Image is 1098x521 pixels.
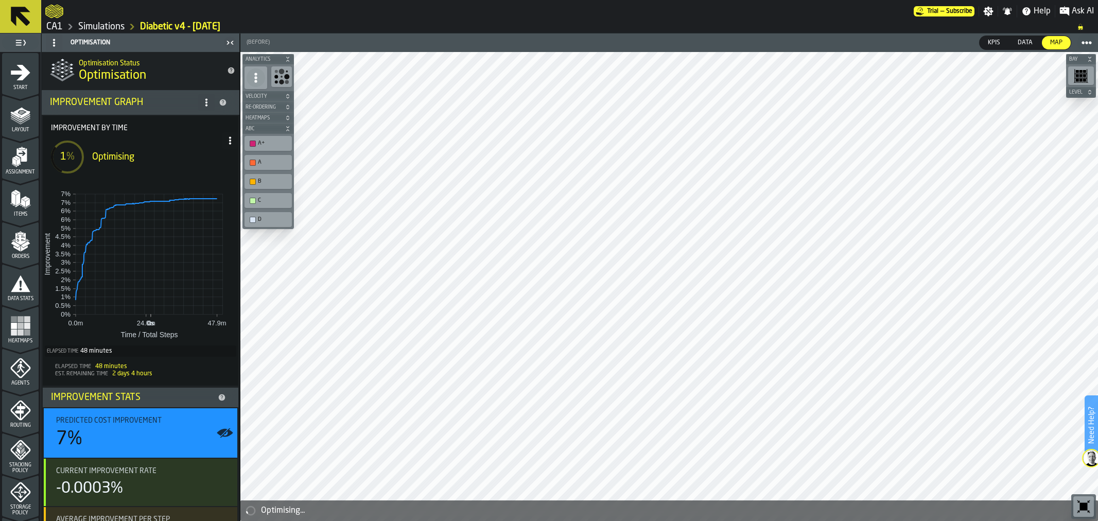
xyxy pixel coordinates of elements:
text: 3.5% [55,251,71,258]
span: Orders [2,254,39,259]
div: Improvement Stats [51,392,214,403]
span: 2 days 4 hours [112,371,152,377]
div: Menu Subscription [914,6,974,16]
span: Layout [2,127,39,133]
label: button-toggle-Ask AI [1055,5,1098,18]
text: 24.0m [137,320,155,327]
div: A+ [258,140,289,147]
div: button-toolbar-undefined [242,153,294,172]
div: Improvement Graph [50,97,198,108]
span: Stacking Policy [2,462,39,474]
text: 2% [61,276,71,284]
label: button-toggle-Help [1017,5,1055,18]
div: thumb [1009,36,1041,49]
span: Start [2,85,39,91]
span: Items [2,212,39,217]
label: button-switch-multi-Map [1041,36,1071,50]
li: menu Storage Policy [2,475,39,516]
text: 6% [61,207,71,215]
div: button-toolbar-undefined [1066,64,1096,87]
span: ABC [243,126,283,132]
label: button-switch-multi-KPIs [979,36,1009,50]
span: Agents [2,380,39,386]
span: Heatmaps [243,115,283,121]
a: link-to-/wh/i/76e2a128-1b54-4d66-80d4-05ae4c277723/simulations/4f46fa79-321f-4135-93df-1274a9d3c70b [140,21,220,32]
li: menu Start [2,53,39,94]
a: link-to-/wh/i/76e2a128-1b54-4d66-80d4-05ae4c277723/pricing/ [914,6,974,16]
div: 48 minutes [80,348,112,355]
div: C [247,195,290,206]
text: 0% [61,311,71,319]
button: button- [242,113,294,123]
div: B [247,176,290,187]
span: Elapsed Time [55,364,91,370]
div: title-Optimisation [42,52,239,89]
div: Title [56,467,229,475]
label: Elapsed Time [47,349,78,354]
text: 4% [61,242,71,250]
div: button-toolbar-undefined [242,172,294,191]
label: button-toggle-Close me [223,37,237,49]
text: 1.5% [55,285,71,293]
span: — [940,8,944,15]
span: Heatmaps [2,338,39,344]
h2: Sub Title [79,57,219,67]
li: menu Orders [2,222,39,263]
label: Title [43,116,238,132]
div: Optimising... [261,505,1094,517]
text: 7% [61,190,71,198]
text: 2.5% [55,268,71,275]
a: logo-header [45,2,63,21]
div: Optimising [92,151,214,163]
text: 0.0m [68,320,83,327]
a: link-to-/wh/i/76e2a128-1b54-4d66-80d4-05ae4c277723 [46,21,63,32]
span: Ask AI [1072,5,1094,18]
text: 6% [61,216,71,224]
div: button-toolbar-undefined [1071,494,1096,519]
span: Est. Remaining Time [55,371,108,377]
li: menu Agents [2,349,39,390]
nav: Breadcrumb [45,21,1094,33]
div: A+ [247,138,290,149]
span: 1 [60,152,66,162]
li: menu Heatmaps [2,306,39,348]
div: D [247,214,290,225]
span: Bay [1067,57,1085,62]
span: % [66,152,75,162]
label: button-switch-multi-Data [1009,36,1041,50]
text: Improvement [43,233,51,275]
div: A [247,157,290,168]
div: button-toolbar-undefined [269,64,294,91]
span: Routing [2,423,39,428]
div: C [258,197,289,204]
text: 0.5% [55,302,71,310]
div: B [258,178,289,185]
label: Need Help? [1086,396,1097,454]
span: Storage Policy [2,505,39,516]
span: Help [1034,5,1051,18]
span: Assignment [2,169,39,175]
span: Optimisation [79,67,146,84]
span: Optimisation [71,39,110,46]
text: 3% [61,259,71,267]
span: Current Improvement Rate [56,467,156,475]
text: 1% [61,293,71,301]
span: 48 minutes [95,363,127,370]
text: Time / Total Steps [121,331,178,339]
span: Data [1014,38,1037,47]
text: 7% [61,199,71,207]
text: 5% [61,225,71,233]
div: thumb [1042,36,1071,49]
label: button-toggle-Show on Map [217,408,233,458]
label: button-toggle-Toggle Full Menu [2,36,39,50]
button: button- [242,91,294,101]
button: button- [242,102,294,112]
div: button-toolbar-undefined [242,210,294,229]
a: logo-header [242,498,301,519]
span: Re-Ordering [243,105,283,110]
a: link-to-/wh/i/76e2a128-1b54-4d66-80d4-05ae4c277723 [78,21,125,32]
li: menu Items [2,180,39,221]
label: button-toggle-Notifications [998,6,1017,16]
text: 4.5% [55,233,71,241]
button: button- [1066,87,1096,97]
